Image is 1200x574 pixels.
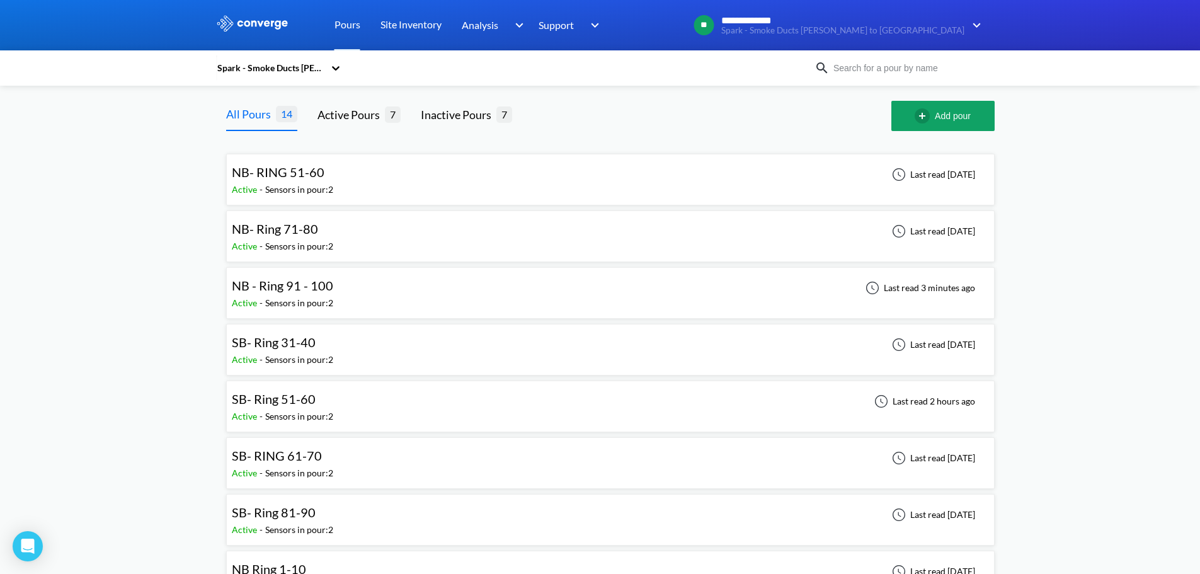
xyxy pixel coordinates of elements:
[226,105,276,123] div: All Pours
[226,282,995,292] a: NB - Ring 91 - 100Active-Sensors in pour:2Last read 3 minutes ago
[226,508,995,519] a: SB- Ring 81-90Active-Sensors in pour:2Last read [DATE]
[13,531,43,561] div: Open Intercom Messenger
[964,18,985,33] img: downArrow.svg
[421,106,496,123] div: Inactive Pours
[265,353,333,367] div: Sensors in pour: 2
[232,391,316,406] span: SB- Ring 51-60
[265,296,333,310] div: Sensors in pour: 2
[891,101,995,131] button: Add pour
[260,468,265,478] span: -
[232,335,316,350] span: SB- Ring 31-40
[915,108,935,123] img: add-circle-outline.svg
[226,452,995,462] a: SB- RING 61-70Active-Sensors in pour:2Last read [DATE]
[216,61,324,75] div: Spark - Smoke Ducts [PERSON_NAME] to [GEOGRAPHIC_DATA]
[317,106,385,123] div: Active Pours
[226,225,995,236] a: NB- Ring 71-80Active-Sensors in pour:2Last read [DATE]
[216,15,289,32] img: logo_ewhite.svg
[260,241,265,251] span: -
[265,466,333,480] div: Sensors in pour: 2
[721,26,964,35] span: Spark - Smoke Ducts [PERSON_NAME] to [GEOGRAPHIC_DATA]
[226,395,995,406] a: SB- Ring 51-60Active-Sensors in pour:2Last read 2 hours ago
[226,338,995,349] a: SB- Ring 31-40Active-Sensors in pour:2Last read [DATE]
[260,524,265,535] span: -
[260,184,265,195] span: -
[276,106,297,122] span: 14
[814,60,830,76] img: icon-search.svg
[232,411,260,422] span: Active
[885,167,979,182] div: Last read [DATE]
[232,354,260,365] span: Active
[867,394,979,409] div: Last read 2 hours ago
[232,505,316,520] span: SB- Ring 81-90
[232,221,318,236] span: NB- Ring 71-80
[232,164,324,180] span: NB- RING 51-60
[830,61,982,75] input: Search for a pour by name
[232,524,260,535] span: Active
[265,183,333,197] div: Sensors in pour: 2
[226,168,995,179] a: NB- RING 51-60Active-Sensors in pour:2Last read [DATE]
[232,468,260,478] span: Active
[260,354,265,365] span: -
[260,411,265,422] span: -
[885,507,979,522] div: Last read [DATE]
[885,451,979,466] div: Last read [DATE]
[232,184,260,195] span: Active
[260,297,265,308] span: -
[265,239,333,253] div: Sensors in pour: 2
[232,241,260,251] span: Active
[583,18,603,33] img: downArrow.svg
[265,523,333,537] div: Sensors in pour: 2
[385,106,401,122] span: 7
[506,18,527,33] img: downArrow.svg
[885,224,979,239] div: Last read [DATE]
[462,17,498,33] span: Analysis
[885,337,979,352] div: Last read [DATE]
[496,106,512,122] span: 7
[265,410,333,423] div: Sensors in pour: 2
[232,448,322,463] span: SB- RING 61-70
[539,17,574,33] span: Support
[859,280,979,296] div: Last read 3 minutes ago
[232,278,333,293] span: NB - Ring 91 - 100
[232,297,260,308] span: Active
